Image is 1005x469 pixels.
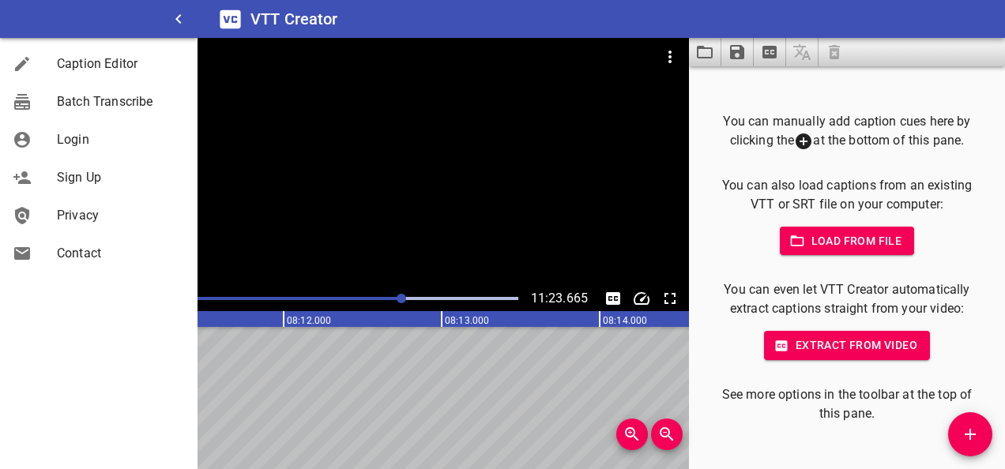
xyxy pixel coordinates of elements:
[714,112,980,151] p: You can manually add caption cues here by clicking the at the bottom of this pane.
[786,38,819,66] span: Add some captions below, then you can translate them.
[57,206,185,225] span: Privacy
[689,38,721,66] button: Load captions from file
[600,286,626,311] div: Hide/Show Captions
[531,291,588,306] span: 11:23.665
[629,286,654,311] div: Playback Speed
[764,331,930,360] button: Extract from video
[57,168,185,187] span: Sign Up
[57,54,185,73] span: Caption Editor
[13,244,57,263] div: Contact
[948,412,992,456] button: Add Cue
[754,38,786,66] button: Extract captions from video
[651,38,689,76] button: Video Options
[57,244,185,263] span: Contact
[287,315,331,326] text: 08:12.000
[657,286,683,311] button: Toggle fullscreen
[714,280,980,318] p: You can even let VTT Creator automatically extract captions straight from your video:
[616,418,648,450] button: Zoom In
[57,130,185,149] span: Login
[13,54,57,73] div: Caption Editor
[721,38,754,66] button: Save captions to file
[760,43,779,62] svg: Extract captions from video
[603,315,647,326] text: 08:14.000
[714,385,980,423] p: See more options in the toolbar at the top of this pane.
[657,286,683,311] div: Toggle Full Screen
[629,286,654,311] button: Change Playback Speed
[695,43,714,62] svg: Load captions from file
[107,297,518,300] div: Play progress
[780,227,915,256] button: Load from file
[714,176,980,214] p: You can also load captions from an existing VTT or SRT file on your computer:
[600,286,626,311] button: Toggle captions
[13,168,57,187] div: Sign Up
[13,92,57,111] div: Batch Transcribe
[250,6,338,32] h6: VTT Creator
[57,92,185,111] span: Batch Transcribe
[13,130,57,149] div: Login
[445,315,489,326] text: 08:13.000
[792,231,902,251] span: Load from file
[651,418,683,450] button: Zoom Out
[13,206,57,225] div: Privacy
[777,336,917,355] span: Extract from video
